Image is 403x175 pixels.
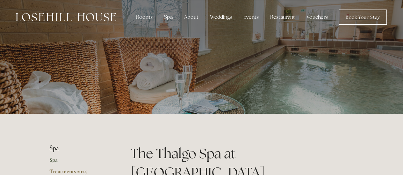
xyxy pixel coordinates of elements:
[131,11,158,24] div: Rooms
[301,11,333,24] a: Vouchers
[16,13,116,21] img: Losehill House
[49,144,110,152] li: Spa
[265,11,300,24] div: Restaurant
[238,11,264,24] div: Events
[179,11,204,24] div: About
[339,10,387,25] a: Book Your Stay
[49,156,110,168] a: Spa
[159,11,178,24] div: Spa
[205,11,237,24] div: Weddings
